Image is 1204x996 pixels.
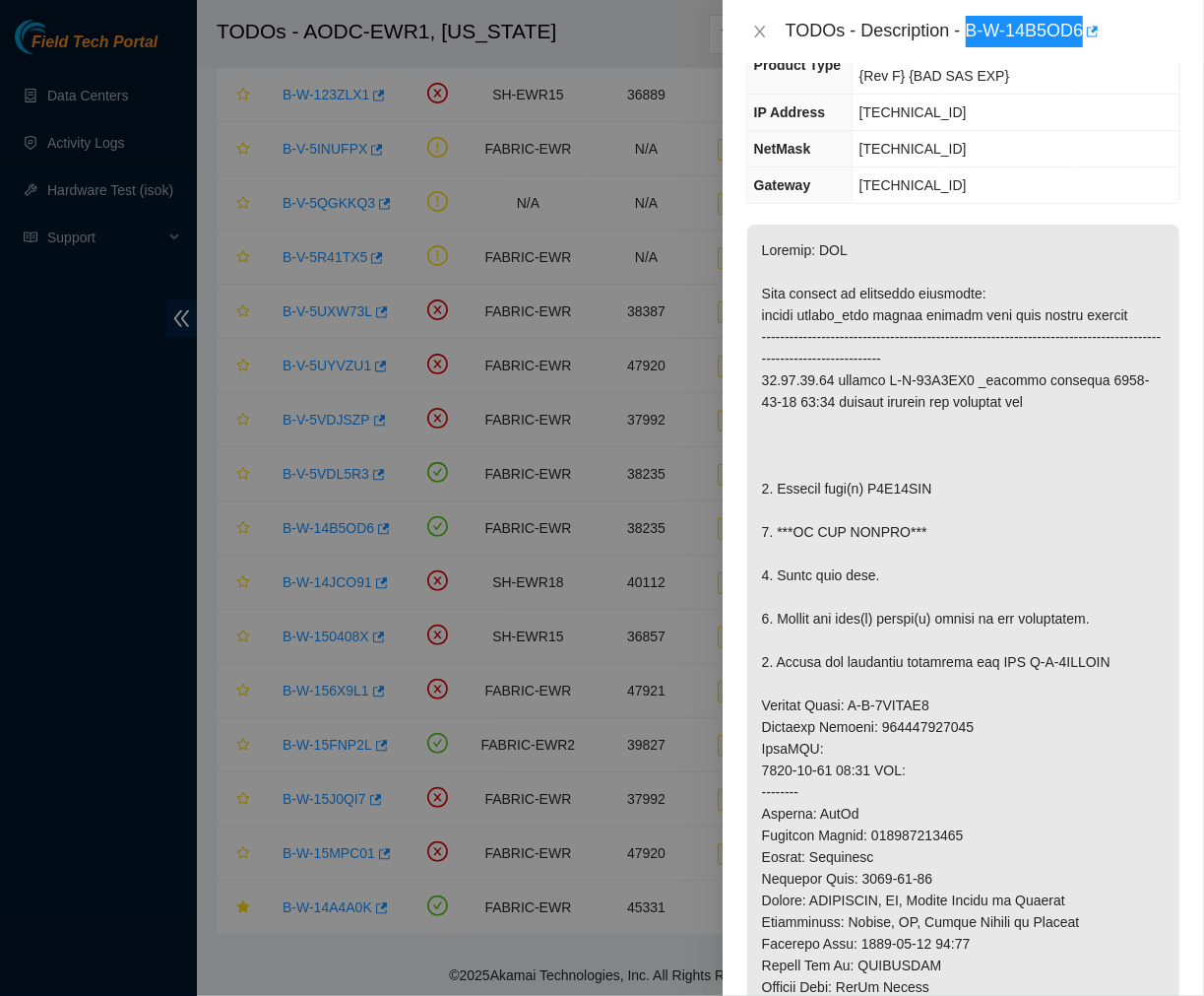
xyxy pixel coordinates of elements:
[859,141,967,157] span: [TECHNICAL_ID]
[754,104,825,120] span: IP Address
[754,57,841,73] span: Product Type
[859,177,967,193] span: [TECHNICAL_ID]
[754,141,811,157] span: NetMask
[752,24,768,39] span: close
[754,177,811,193] span: Gateway
[746,23,774,41] button: Close
[859,104,967,120] span: [TECHNICAL_ID]
[786,16,1180,47] div: TODOs - Description - B-W-14B5OD6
